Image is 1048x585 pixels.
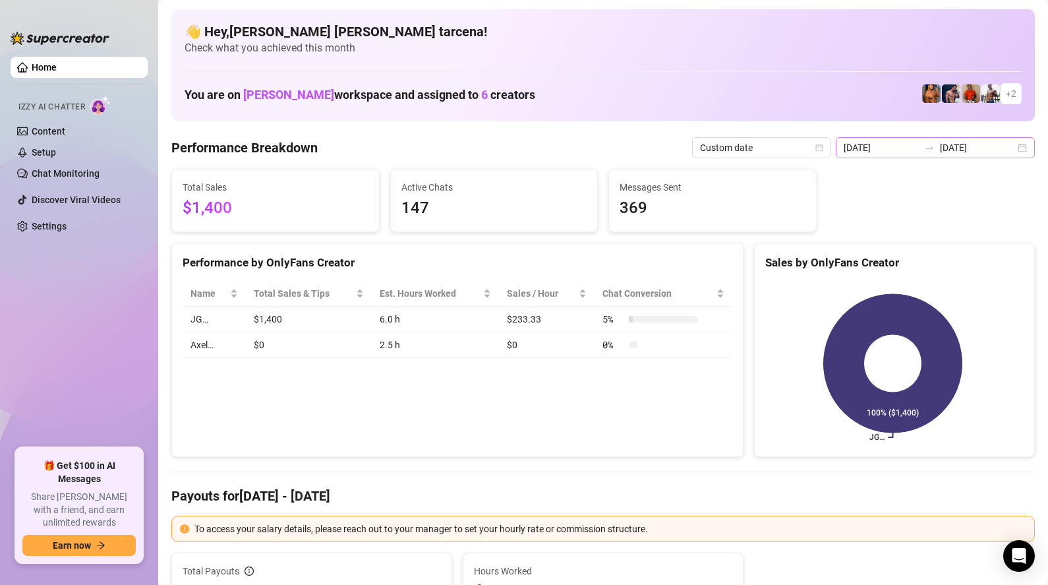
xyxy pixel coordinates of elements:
span: 5 % [602,312,624,326]
a: Setup [32,147,56,158]
span: swap-right [924,142,935,153]
td: $0 [499,332,595,358]
img: logo-BBDzfeDw.svg [11,32,109,45]
span: Check what you achieved this month [185,41,1022,55]
a: Settings [32,221,67,231]
input: Start date [844,140,919,155]
span: to [924,142,935,153]
span: 6 [481,88,488,102]
td: $233.33 [499,307,595,332]
th: Total Sales & Tips [246,281,372,307]
span: Messages Sent [620,180,805,195]
a: Discover Viral Videos [32,195,121,205]
span: 147 [401,196,587,221]
span: Sales / Hour [507,286,577,301]
span: Share [PERSON_NAME] with a friend, and earn unlimited rewards [22,491,136,530]
a: Home [32,62,57,73]
span: info-circle [245,567,254,576]
div: Sales by OnlyFans Creator [765,254,1024,272]
span: Chat Conversion [602,286,714,301]
span: Total Sales & Tips [254,286,353,301]
span: Izzy AI Chatter [18,101,85,113]
div: To access your salary details, please reach out to your manager to set your hourly rate or commis... [194,522,1026,536]
span: 🎁 Get $100 in AI Messages [22,460,136,485]
img: Axel [942,84,960,103]
td: 6.0 h [372,307,498,332]
span: Total Payouts [183,564,239,578]
span: [PERSON_NAME] [243,88,334,102]
td: 2.5 h [372,332,498,358]
span: Hours Worked [474,564,732,578]
span: exclamation-circle [180,524,189,534]
a: Content [32,126,65,137]
div: Performance by OnlyFans Creator [183,254,732,272]
span: Earn now [53,540,91,551]
span: calendar [815,144,823,152]
h1: You are on workspace and assigned to creators [185,88,535,102]
td: Axel… [183,332,246,358]
span: $1,400 [183,196,368,221]
td: JG… [183,307,246,332]
a: Chat Monitoring [32,168,100,179]
img: JG [922,84,941,103]
span: Total Sales [183,180,368,195]
img: AI Chatter [90,96,111,115]
text: JG… [869,433,885,442]
input: End date [940,140,1015,155]
span: 0 % [602,338,624,352]
div: Open Intercom Messenger [1003,540,1035,572]
span: Custom date [700,138,823,158]
h4: 👋 Hey, [PERSON_NAME] [PERSON_NAME] tarcena ! [185,22,1022,41]
th: Chat Conversion [595,281,732,307]
button: Earn nowarrow-right [22,535,136,556]
img: Justin [962,84,980,103]
div: Est. Hours Worked [380,286,480,301]
img: JUSTIN [981,84,1000,103]
td: $0 [246,332,372,358]
span: Name [190,286,227,301]
span: + 2 [1006,86,1016,101]
h4: Performance Breakdown [171,139,318,157]
th: Name [183,281,246,307]
th: Sales / Hour [499,281,595,307]
span: arrow-right [96,541,105,550]
span: 369 [620,196,805,221]
h4: Payouts for [DATE] - [DATE] [171,487,1035,505]
td: $1,400 [246,307,372,332]
span: Active Chats [401,180,587,195]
